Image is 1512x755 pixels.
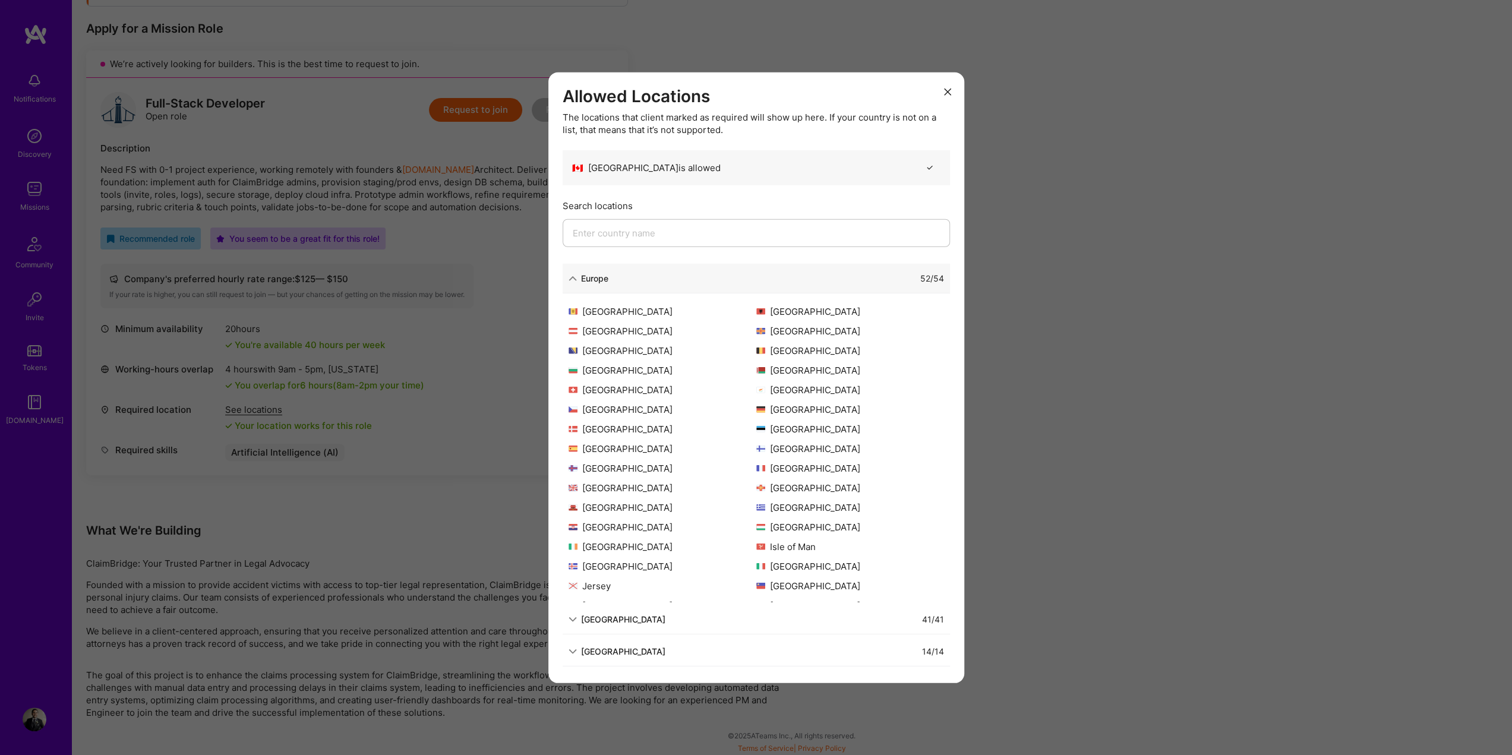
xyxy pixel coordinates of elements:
div: [GEOGRAPHIC_DATA] [569,325,756,337]
div: [GEOGRAPHIC_DATA] [581,645,665,658]
img: Germany [756,406,765,413]
img: Hungary [756,524,765,530]
div: [GEOGRAPHIC_DATA] [581,613,665,626]
img: France [756,465,765,472]
img: Italy [756,563,765,570]
div: [GEOGRAPHIC_DATA] [569,345,756,357]
div: 14 / 14 [922,645,944,658]
div: [GEOGRAPHIC_DATA] [569,541,756,553]
img: Andorra [569,308,577,315]
div: The locations that client marked as required will show up here. If your country is not on a list,... [563,111,950,136]
div: Europe [581,272,608,285]
i: icon CheckBlack [926,163,935,172]
div: [GEOGRAPHIC_DATA] [756,443,944,455]
img: Switzerland [569,387,577,393]
i: icon ArrowDown [569,274,577,282]
div: [GEOGRAPHIC_DATA] [569,501,756,514]
div: [GEOGRAPHIC_DATA] [569,403,756,416]
img: Iceland [569,563,577,570]
img: United Kingdom [569,485,577,491]
img: Croatia [569,524,577,530]
h3: Allowed Locations [563,86,950,106]
div: [GEOGRAPHIC_DATA] [756,345,944,357]
img: Ireland [569,544,577,550]
img: Åland [756,328,765,334]
img: Greece [756,504,765,511]
div: [GEOGRAPHIC_DATA] [756,521,944,533]
img: Jersey [569,583,577,589]
div: [GEOGRAPHIC_DATA] [756,501,944,514]
div: [GEOGRAPHIC_DATA] [569,364,756,377]
div: Jersey [569,580,756,592]
img: Albania [756,308,765,315]
div: 52 / 54 [920,272,944,285]
img: Isle of Man [756,544,765,550]
img: Faroe Islands [569,465,577,472]
div: [GEOGRAPHIC_DATA] [756,305,944,318]
div: [GEOGRAPHIC_DATA] is allowed [572,162,721,174]
div: [GEOGRAPHIC_DATA] [756,364,944,377]
div: [GEOGRAPHIC_DATA] [569,482,756,494]
img: Guernsey [756,485,765,491]
div: [GEOGRAPHIC_DATA] [569,521,756,533]
div: Search locations [563,200,950,212]
img: Spain [569,446,577,452]
img: Denmark [569,426,577,432]
div: [GEOGRAPHIC_DATA] [569,443,756,455]
div: [GEOGRAPHIC_DATA] [756,580,944,592]
i: icon Close [944,89,951,96]
div: [GEOGRAPHIC_DATA] [569,423,756,435]
div: [GEOGRAPHIC_DATA] [569,560,756,573]
div: [GEOGRAPHIC_DATA] [756,482,944,494]
div: modal [548,72,964,683]
i: icon ArrowDown [569,647,577,655]
img: Finland [756,446,765,452]
div: Isle of Man [756,541,944,553]
img: Liechtenstein [756,583,765,589]
img: Czech Republic [569,406,577,413]
div: [GEOGRAPHIC_DATA] [756,462,944,475]
img: Cyprus [756,387,765,393]
i: icon ArrowDown [569,615,577,623]
span: 🇨🇦 [572,162,583,174]
div: [GEOGRAPHIC_DATA] [756,599,944,612]
div: [GEOGRAPHIC_DATA] [569,384,756,396]
div: [GEOGRAPHIC_DATA] [569,305,756,318]
div: [GEOGRAPHIC_DATA] [569,599,756,612]
div: [GEOGRAPHIC_DATA] [756,384,944,396]
img: Estonia [756,426,765,432]
div: [GEOGRAPHIC_DATA] [756,560,944,573]
div: [GEOGRAPHIC_DATA] [756,423,944,435]
div: 41 / 41 [922,613,944,626]
div: [GEOGRAPHIC_DATA] [569,462,756,475]
img: Belgium [756,348,765,354]
div: [GEOGRAPHIC_DATA] [756,403,944,416]
input: Enter country name [563,219,950,247]
img: Bulgaria [569,367,577,374]
img: Bosnia and Herzegovina [569,348,577,354]
img: Belarus [756,367,765,374]
img: Gibraltar [569,504,577,511]
img: Austria [569,328,577,334]
div: [GEOGRAPHIC_DATA] [756,325,944,337]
